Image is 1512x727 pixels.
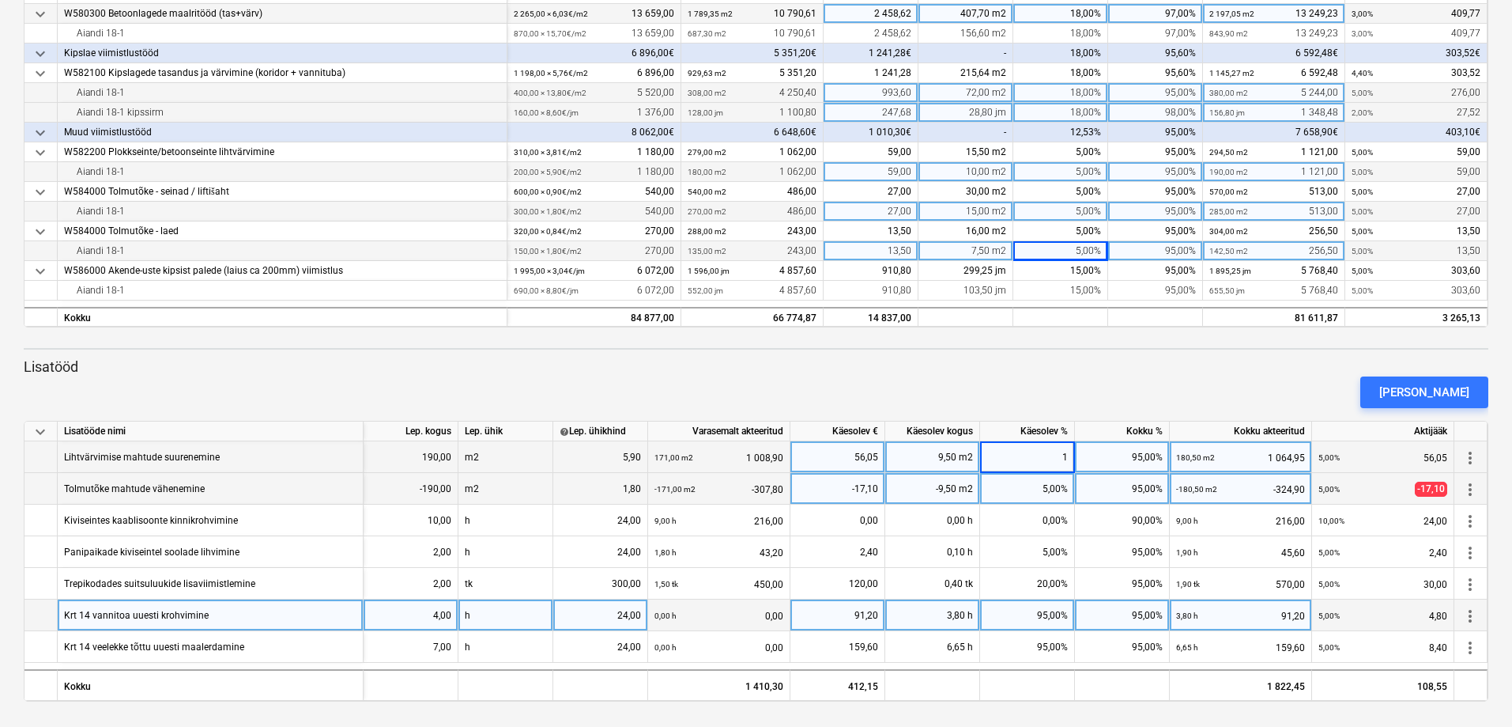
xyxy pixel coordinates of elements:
[1352,83,1480,103] div: 276,00
[688,227,726,236] small: 288,00 m2
[1209,9,1254,18] small: 2 197,05 m2
[824,83,918,103] div: 993,60
[918,261,1013,281] div: 299,25 jm
[514,286,579,295] small: 690,00 × 8,80€ / jm
[824,202,918,222] div: 27,00
[514,83,674,103] div: 5 520,00
[824,63,918,83] div: 1 241,28
[1352,29,1373,38] small: 3,00%
[1013,241,1108,261] div: 5,00%
[560,426,569,436] span: help
[688,281,816,301] div: 4 857,60
[1461,575,1480,594] span: more_vert
[64,182,500,202] div: W584000 Tolmutõke - seinad / liftišaht
[1352,261,1480,281] div: 303,60
[688,241,816,261] div: 243,00
[1075,631,1170,663] div: 95,00%
[688,89,726,97] small: 308,00 m2
[918,4,1013,24] div: 407,70 m2
[1352,63,1480,83] div: 303,52
[64,222,500,241] div: W584000 Tolmutõke - laed
[514,227,582,236] small: 320,00 × 0,84€ / m2
[58,669,364,701] div: Kokku
[918,83,1013,103] div: 72,00 m2
[1209,222,1338,241] div: 256,50
[1209,241,1338,261] div: 256,50
[1318,505,1447,537] div: 24,00
[885,568,980,600] div: 0,40 tk
[1108,103,1203,123] div: 98,00%
[1108,63,1203,83] div: 95,60%
[1013,123,1108,142] div: 12,53%
[1108,261,1203,281] div: 95,00%
[1108,4,1203,24] div: 97,00%
[1352,286,1373,295] small: 5,00%
[514,69,588,78] small: 1 198,00 × 5,76€ / m2
[688,222,816,241] div: 243,00
[1352,182,1480,202] div: 27,00
[1013,44,1108,63] div: 18,00%
[688,309,816,328] div: 66 774,87
[1108,162,1203,182] div: 95,00%
[1209,24,1338,44] div: 13 249,23
[1415,482,1447,497] span: -17,10
[688,148,726,157] small: 279,00 m2
[688,69,726,78] small: 929,63 m2
[1360,377,1488,408] button: [PERSON_NAME]
[688,4,816,24] div: 10 790,61
[824,123,918,142] div: 1 010,30€
[370,473,451,505] div: -190,00
[1108,182,1203,202] div: 95,00%
[688,286,723,295] small: 552,00 jm
[1176,453,1215,462] small: 180,50 m2
[1461,512,1480,531] span: more_vert
[824,24,918,44] div: 2 458,62
[688,207,726,216] small: 270,00 m2
[514,267,585,275] small: 1 995,00 × 3,04€ / jm
[560,422,641,441] div: Lep. ühikhind
[560,505,641,536] div: 24,00
[1209,267,1251,275] small: 1 895,25 jm
[1379,382,1469,403] div: [PERSON_NAME]
[1013,4,1108,24] div: 18,00%
[514,148,582,157] small: 310,00 × 3,81€ / m2
[64,63,500,83] div: W582100 Kipslagede tasandus ja värvimine (koridor + vannituba)
[1209,281,1338,301] div: 5 768,40
[1075,536,1170,568] div: 95,00%
[688,63,816,83] div: 5 351,20
[514,202,674,222] div: 540,00
[918,24,1013,44] div: 156,60 m2
[1209,4,1338,24] div: 13 249,23
[1203,44,1345,63] div: 6 592,48€
[514,222,674,241] div: 270,00
[514,4,674,24] div: 13 659,00
[1075,505,1170,536] div: 90,00%
[31,262,50,281] span: keyboard_arrow_down
[458,473,553,505] div: m2
[980,600,1075,631] div: 95,00%
[1345,44,1487,63] div: 303,52€
[560,473,641,505] div: 1,80
[64,473,205,504] div: Tolmutõke mahtude vähenemine
[1209,148,1248,157] small: 294,50 m2
[1209,168,1248,176] small: 190,00 m2
[58,422,364,441] div: Lisatööde nimi
[654,568,783,600] div: 450,00
[64,505,238,536] div: Kiviseintes kaablisoonte kinnikrohvimine
[514,89,586,97] small: 400,00 × 13,80€ / m2
[31,64,50,83] span: keyboard_arrow_down
[1108,24,1203,44] div: 97,00%
[824,261,918,281] div: 910,80
[1203,123,1345,142] div: 7 658,90€
[1176,536,1305,569] div: 45,60
[980,536,1075,568] div: 5,00%
[654,473,783,505] div: -307,80
[64,142,500,162] div: W582200 Plokkseinte/betoonseinte lihtvärvimine
[1176,473,1305,505] div: -324,90
[1013,202,1108,222] div: 5,00%
[688,103,816,123] div: 1 100,80
[507,123,681,142] div: 8 062,00€
[1352,9,1373,18] small: 3,00%
[1352,267,1373,275] small: 5,00%
[1209,207,1248,216] small: 285,00 m2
